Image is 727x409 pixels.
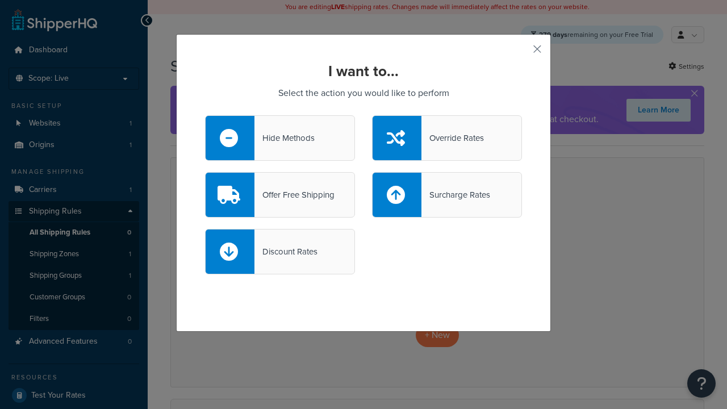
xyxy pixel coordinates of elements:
div: Surcharge Rates [421,187,490,203]
div: Offer Free Shipping [254,187,335,203]
p: Select the action you would like to perform [205,85,522,101]
div: Hide Methods [254,130,315,146]
div: Discount Rates [254,244,317,260]
div: Override Rates [421,130,484,146]
strong: I want to... [328,60,399,82]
